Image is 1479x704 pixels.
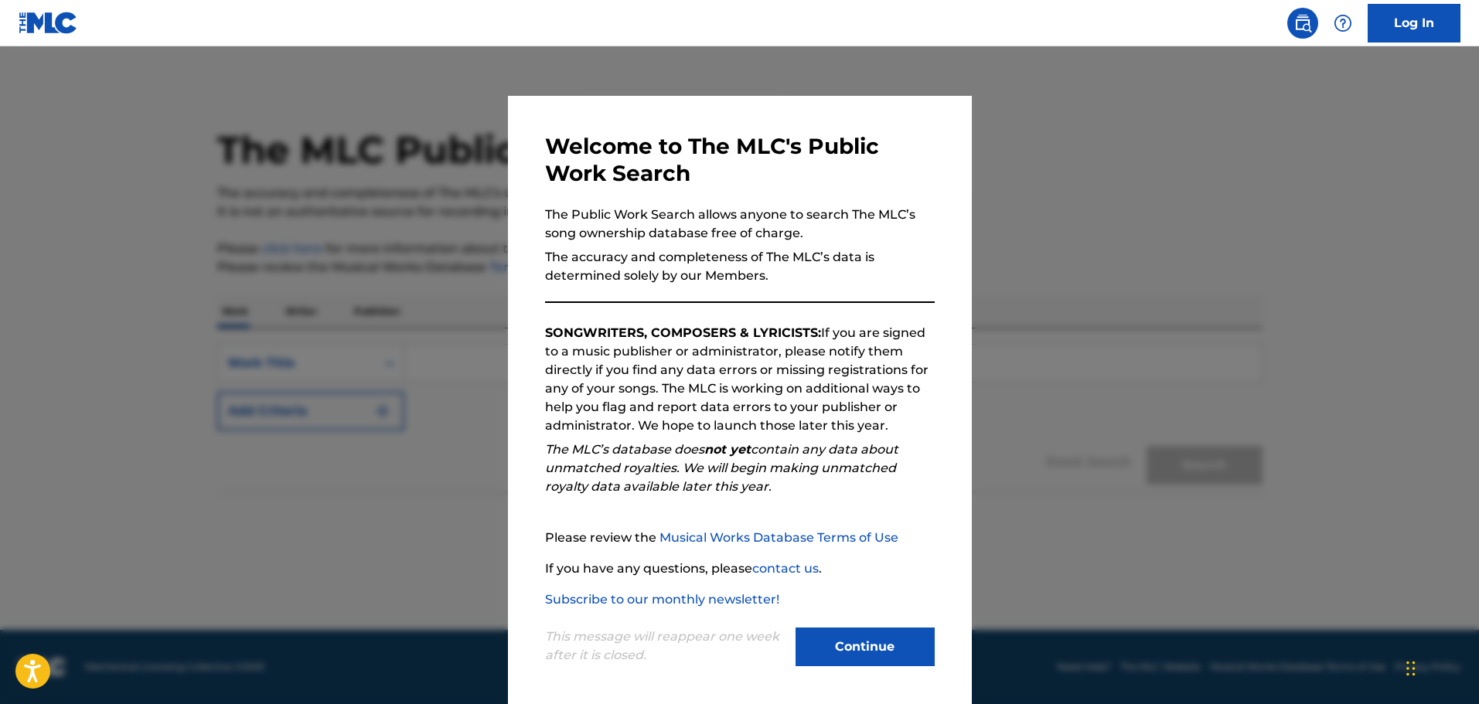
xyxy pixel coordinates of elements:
p: Please review the [545,529,935,547]
div: Help [1327,8,1358,39]
p: If you are signed to a music publisher or administrator, please notify them directly if you find ... [545,324,935,435]
p: The Public Work Search allows anyone to search The MLC’s song ownership database free of charge. [545,206,935,243]
iframe: Chat Widget [1402,630,1479,704]
div: Drag [1406,645,1416,692]
strong: SONGWRITERS, COMPOSERS & LYRICISTS: [545,325,821,340]
button: Continue [796,627,935,666]
img: MLC Logo [19,12,78,34]
a: Musical Works Database Terms of Use [659,530,898,545]
p: The accuracy and completeness of The MLC’s data is determined solely by our Members. [545,248,935,285]
img: help [1334,14,1352,32]
img: search [1293,14,1312,32]
h3: Welcome to The MLC's Public Work Search [545,133,935,187]
a: Subscribe to our monthly newsletter! [545,592,779,607]
strong: not yet [704,442,751,457]
em: The MLC’s database does contain any data about unmatched royalties. We will begin making unmatche... [545,442,898,494]
a: contact us [752,561,819,576]
p: This message will reappear one week after it is closed. [545,627,786,665]
a: Log In [1368,4,1460,43]
p: If you have any questions, please . [545,559,935,578]
a: Public Search [1287,8,1318,39]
